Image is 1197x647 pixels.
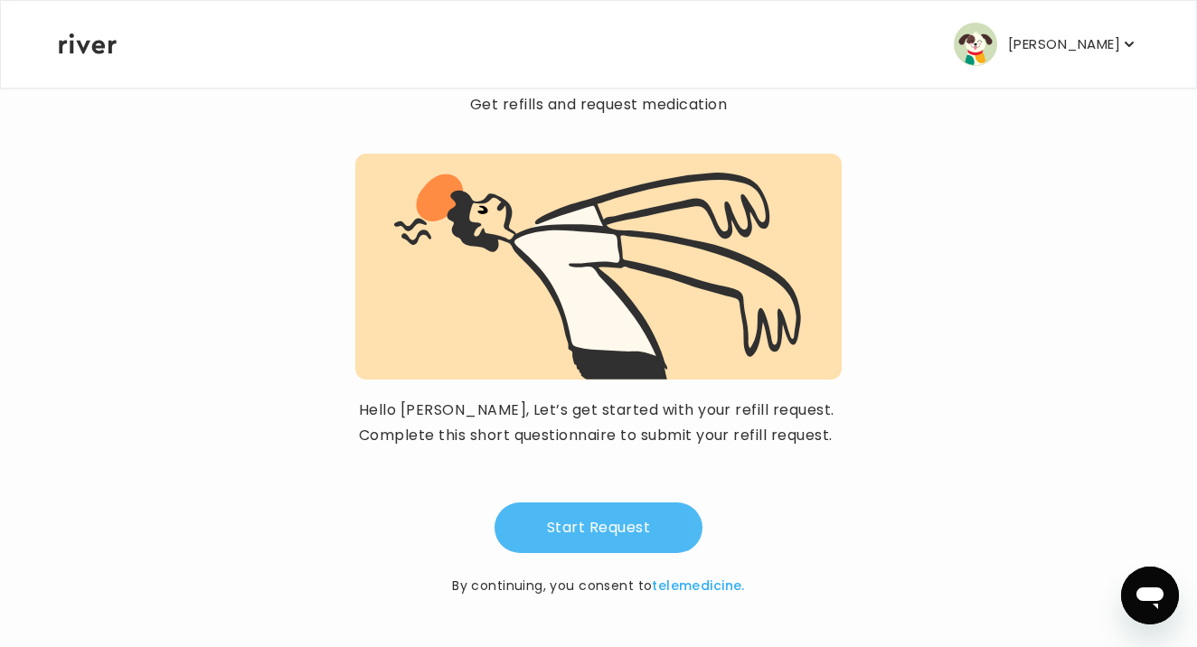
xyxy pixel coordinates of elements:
p: By continuing, you consent to [452,575,745,596]
h2: Request a Refill [355,63,842,89]
p: [PERSON_NAME] [1008,32,1120,57]
p: Get refills and request medication [355,92,842,117]
a: telemedicine. [652,577,744,595]
img: user avatar [954,23,997,66]
img: visit complete graphic [394,172,803,380]
button: Start Request [495,502,702,553]
button: user avatar[PERSON_NAME] [954,23,1138,66]
p: Hello [PERSON_NAME], Let’s get started with your refill request. Complete this short questionnair... [359,398,838,448]
iframe: Button to launch messaging window [1121,567,1179,624]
